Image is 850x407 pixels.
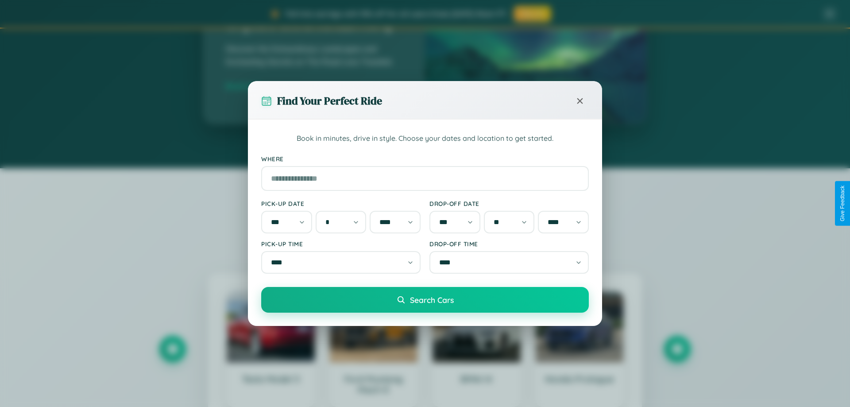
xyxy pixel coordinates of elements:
button: Search Cars [261,287,589,313]
label: Where [261,155,589,163]
label: Pick-up Time [261,240,421,248]
h3: Find Your Perfect Ride [277,93,382,108]
span: Search Cars [410,295,454,305]
label: Pick-up Date [261,200,421,207]
label: Drop-off Date [429,200,589,207]
label: Drop-off Time [429,240,589,248]
p: Book in minutes, drive in style. Choose your dates and location to get started. [261,133,589,144]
